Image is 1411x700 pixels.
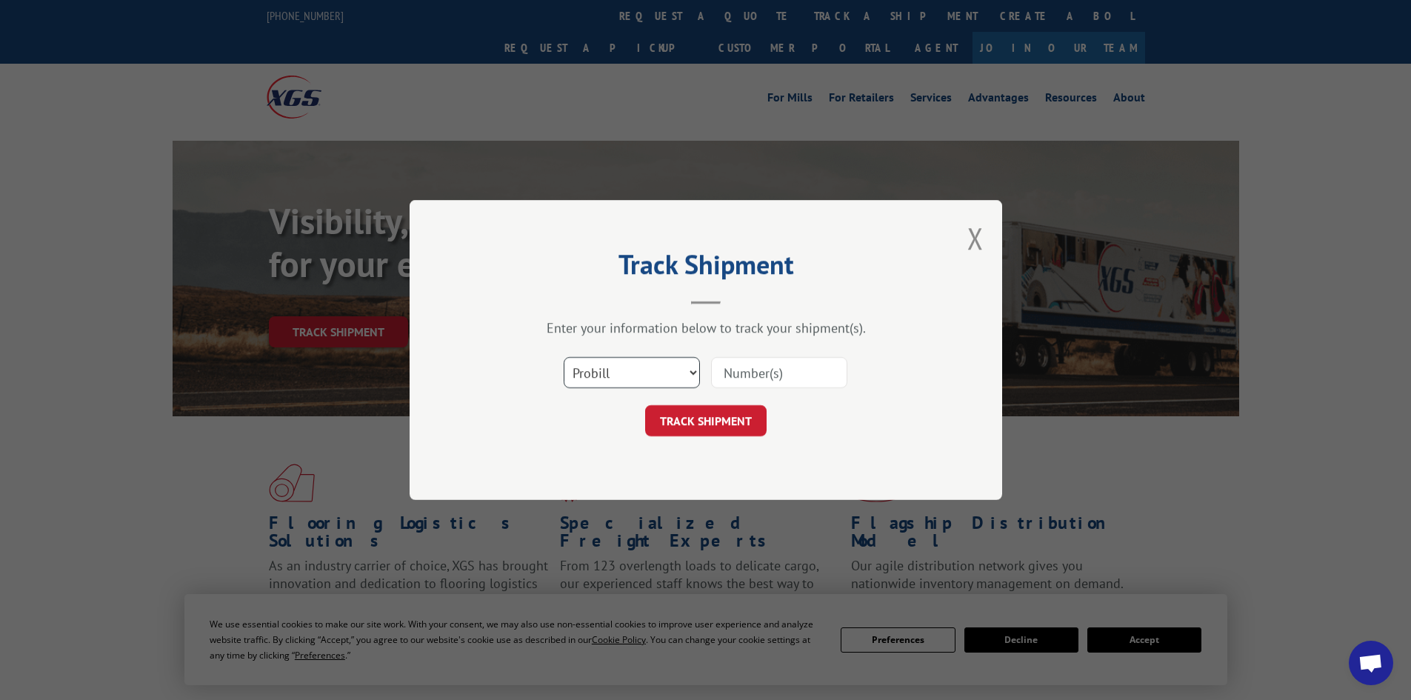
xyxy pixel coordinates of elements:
div: Enter your information below to track your shipment(s). [484,319,928,336]
div: Open chat [1349,641,1393,685]
input: Number(s) [711,357,847,388]
h2: Track Shipment [484,254,928,282]
button: Close modal [967,219,984,258]
button: TRACK SHIPMENT [645,405,767,436]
